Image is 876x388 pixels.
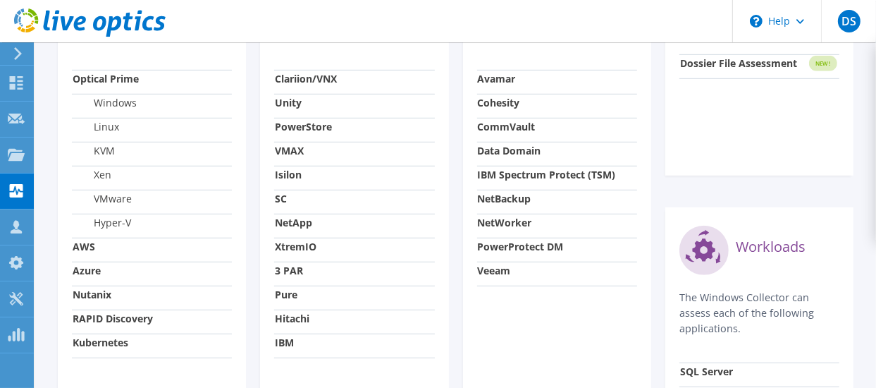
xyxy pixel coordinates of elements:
[73,336,128,349] strong: Kubernetes
[275,120,332,133] strong: PowerStore
[275,288,297,301] strong: Pure
[73,72,139,85] strong: Optical Prime
[275,96,302,109] strong: Unity
[478,120,536,133] strong: CommVault
[680,56,797,70] strong: Dossier File Assessment
[73,216,131,230] label: Hyper-V
[750,15,763,28] svg: \n
[73,168,111,182] label: Xen
[815,60,829,68] tspan: NEW!
[73,312,153,325] strong: RAPID Discovery
[275,144,304,157] strong: VMAX
[478,216,532,229] strong: NetWorker
[679,290,839,337] p: The Windows Collector can assess each of the following applications.
[73,120,119,134] label: Linux
[478,96,520,109] strong: Cohesity
[275,240,316,253] strong: XtremIO
[275,168,302,181] strong: Isilon
[736,240,806,254] label: Workloads
[275,192,287,205] strong: SC
[275,312,309,325] strong: Hitachi
[478,264,511,277] strong: Veeam
[478,72,516,85] strong: Avamar
[73,144,115,158] label: KVM
[275,336,294,349] strong: IBM
[838,10,860,32] span: DS
[478,192,531,205] strong: NetBackup
[73,240,95,253] strong: AWS
[478,168,616,181] strong: IBM Spectrum Protect (TSM)
[275,264,303,277] strong: 3 PAR
[73,288,111,301] strong: Nutanix
[478,144,541,157] strong: Data Domain
[73,96,137,110] label: Windows
[275,72,337,85] strong: Clariion/VNX
[73,264,101,277] strong: Azure
[73,192,132,206] label: VMware
[275,216,312,229] strong: NetApp
[478,240,564,253] strong: PowerProtect DM
[680,365,733,378] strong: SQL Server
